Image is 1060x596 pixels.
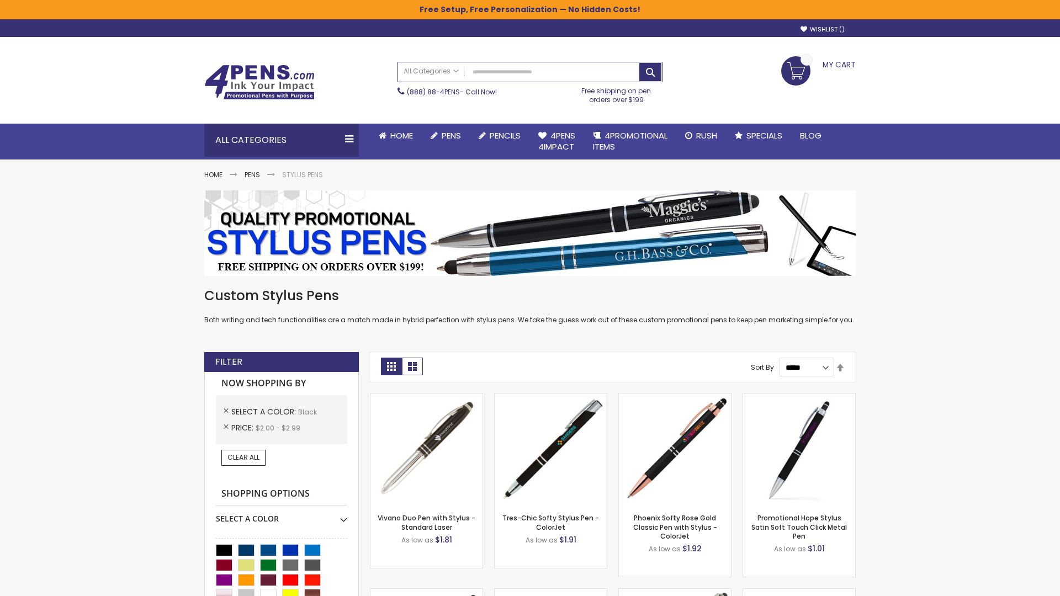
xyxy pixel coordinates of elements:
span: Specials [746,130,782,141]
span: Price [231,422,256,433]
div: Both writing and tech functionalities are a match made in hybrid perfection with stylus pens. We ... [204,287,856,325]
a: 4PROMOTIONALITEMS [584,124,676,159]
span: As low as [401,535,433,545]
strong: Now Shopping by [216,372,347,395]
strong: Filter [215,356,242,368]
span: Select A Color [231,406,298,417]
img: Promotional Hope Stylus Satin Soft Touch Click Metal Pen-Black [743,393,855,505]
span: $1.91 [559,534,576,545]
a: Phoenix Softy Rose Gold Classic Pen with Stylus - ColorJet [633,513,717,540]
strong: Grid [381,358,402,375]
span: Clear All [227,453,259,462]
span: As low as [649,544,681,554]
label: Sort By [751,363,774,372]
span: 4Pens 4impact [538,130,575,152]
a: Tres-Chic Softy Stylus Pen - ColorJet [502,513,599,531]
a: Pens [422,124,470,148]
a: Promotional Hope Stylus Satin Soft Touch Click Metal Pen [751,513,847,540]
a: Clear All [221,450,266,465]
span: $2.00 - $2.99 [256,423,300,433]
a: Pencils [470,124,529,148]
span: 4PROMOTIONAL ITEMS [593,130,667,152]
strong: Stylus Pens [282,170,323,179]
span: Black [298,407,317,417]
span: All Categories [404,67,459,76]
a: Home [370,124,422,148]
span: $1.92 [682,543,702,554]
img: Phoenix Softy Rose Gold Classic Pen with Stylus - ColorJet-Black [619,393,731,505]
a: Vivano Duo Pen with Stylus - Standard Laser [378,513,475,531]
img: Stylus Pens [204,190,856,276]
a: Home [204,170,222,179]
span: $1.81 [435,534,452,545]
a: Blog [791,124,830,148]
a: Pens [245,170,260,179]
a: Wishlist [801,25,845,34]
a: Vivano Duo Pen with Stylus - Standard Laser-Black [370,393,483,402]
a: (888) 88-4PENS [407,87,460,97]
span: As low as [526,535,558,545]
h1: Custom Stylus Pens [204,287,856,305]
a: Rush [676,124,726,148]
a: Promotional Hope Stylus Satin Soft Touch Click Metal Pen-Black [743,393,855,402]
span: - Call Now! [407,87,497,97]
span: Blog [800,130,821,141]
span: Pencils [490,130,521,141]
a: Tres-Chic Softy Stylus Pen - ColorJet-Black [495,393,607,402]
strong: Shopping Options [216,482,347,506]
a: Specials [726,124,791,148]
a: 4Pens4impact [529,124,584,159]
img: Vivano Duo Pen with Stylus - Standard Laser-Black [370,393,483,505]
a: All Categories [398,62,464,81]
span: Home [390,130,413,141]
div: All Categories [204,124,359,157]
div: Free shipping on pen orders over $199 [570,82,663,104]
span: Pens [442,130,461,141]
span: As low as [774,544,806,554]
img: 4Pens Custom Pens and Promotional Products [204,65,315,100]
a: Phoenix Softy Rose Gold Classic Pen with Stylus - ColorJet-Black [619,393,731,402]
img: Tres-Chic Softy Stylus Pen - ColorJet-Black [495,393,607,505]
span: $1.01 [808,543,825,554]
span: Rush [696,130,717,141]
div: Select A Color [216,505,347,524]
